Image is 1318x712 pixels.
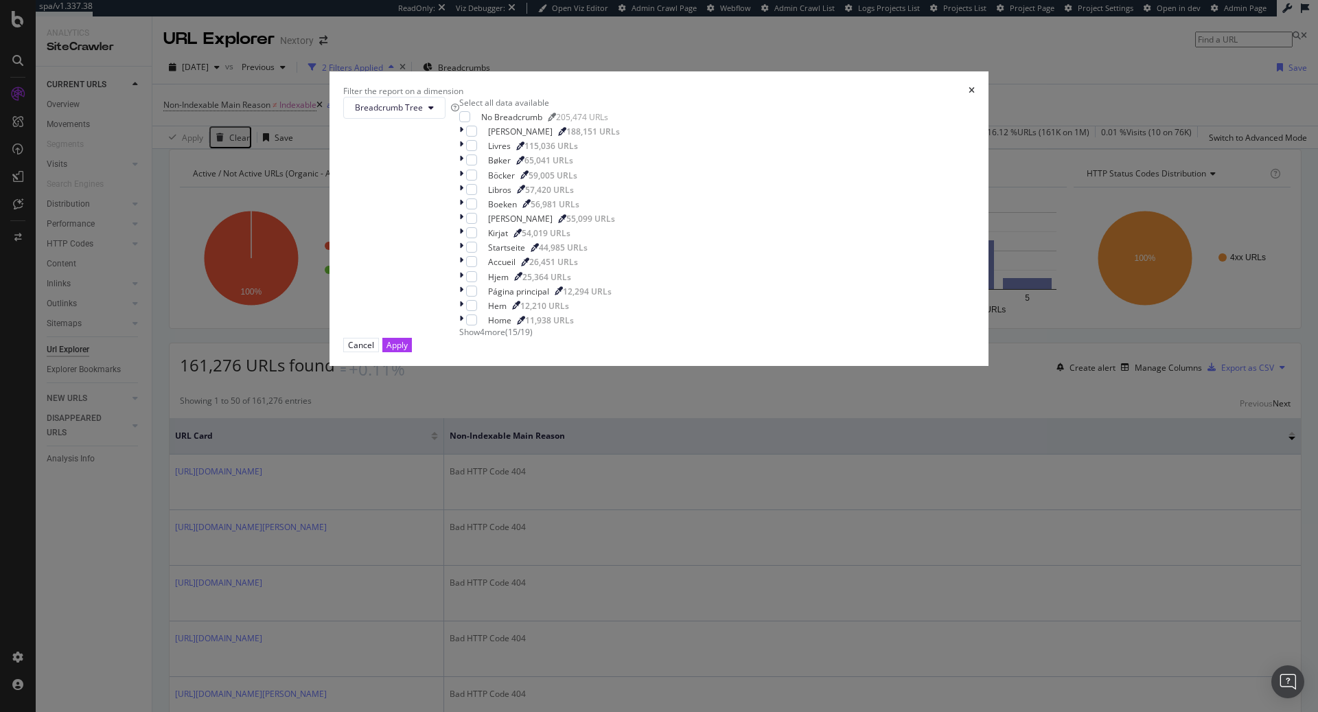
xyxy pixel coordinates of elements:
[524,154,573,166] div: 65,041 URLs
[488,154,511,166] div: Bøker
[459,97,620,108] div: Select all data available
[382,338,412,352] button: Apply
[488,198,517,210] div: Boeken
[505,326,533,338] span: ( 15 / 19 )
[488,140,511,152] div: Livres
[488,256,516,268] div: Accueil
[566,126,620,137] div: 188,151 URLs
[488,286,549,297] div: Página principal
[488,213,553,225] div: [PERSON_NAME]
[524,140,578,152] div: 115,036 URLs
[459,326,505,338] span: Show 4 more
[488,184,511,196] div: Libros
[488,300,507,312] div: Hem
[539,242,588,253] div: 44,985 URLs
[529,170,577,181] div: 59,005 URLs
[1271,665,1304,698] div: Open Intercom Messenger
[355,102,423,113] span: Breadcrumb Tree
[563,286,612,297] div: 12,294 URLs
[522,271,571,283] div: 25,364 URLs
[481,111,542,123] div: No Breadcrumb
[525,184,574,196] div: 57,420 URLs
[531,198,579,210] div: 56,981 URLs
[520,300,569,312] div: 12,210 URLs
[556,111,608,123] div: 205,474 URLs
[343,97,446,119] button: Breadcrumb Tree
[522,227,570,239] div: 54,019 URLs
[488,170,515,181] div: Böcker
[488,271,509,283] div: Hjem
[969,85,975,97] div: times
[529,256,578,268] div: 26,451 URLs
[488,314,511,326] div: Home
[329,71,988,367] div: modal
[525,314,574,326] div: 11,938 URLs
[488,242,525,253] div: Startseite
[343,338,379,352] button: Cancel
[348,339,374,351] div: Cancel
[566,213,615,225] div: 55,099 URLs
[343,85,463,97] div: Filter the report on a dimension
[488,227,508,239] div: Kirjat
[386,339,408,351] div: Apply
[488,126,553,137] div: [PERSON_NAME]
